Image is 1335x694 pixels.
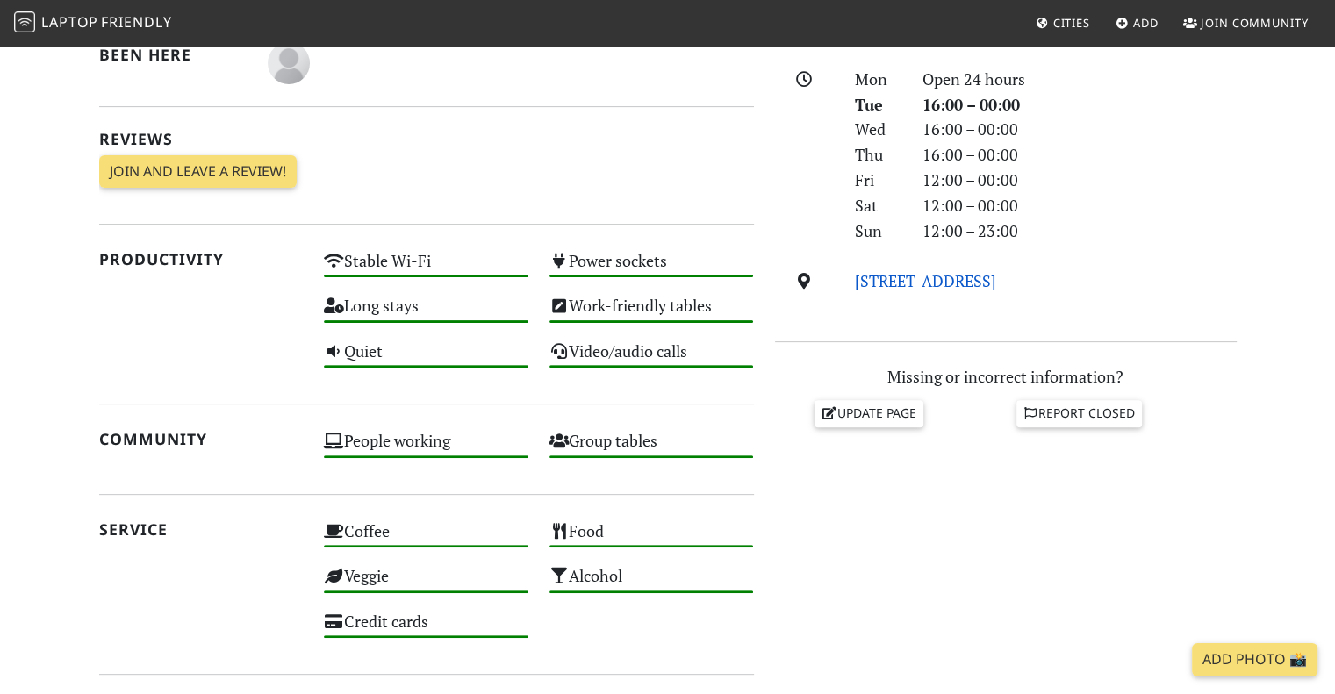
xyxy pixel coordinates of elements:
div: 16:00 – 00:00 [912,117,1247,142]
span: Laptop [41,12,98,32]
span: Friendly [101,12,171,32]
div: Wed [844,117,911,142]
div: 12:00 – 00:00 [912,168,1247,193]
div: Work-friendly tables [539,291,764,336]
div: Thu [844,142,911,168]
a: Join Community [1176,7,1316,39]
div: Open 24 hours [912,67,1247,92]
div: People working [313,426,539,471]
h2: Been here [99,46,248,64]
h2: Service [99,520,304,539]
div: Sun [844,218,911,244]
div: Quiet [313,337,539,382]
div: Coffee [313,517,539,562]
div: 16:00 – 00:00 [912,142,1247,168]
div: Food [539,517,764,562]
img: LaptopFriendly [14,11,35,32]
h2: Productivity [99,250,304,268]
a: Report closed [1016,400,1143,426]
div: Tue [844,92,911,118]
div: Mon [844,67,911,92]
a: [STREET_ADDRESS] [855,270,996,291]
div: 12:00 – 23:00 [912,218,1247,244]
span: Ben S [268,51,310,72]
div: Power sockets [539,247,764,291]
img: blank-535327c66bd565773addf3077783bbfce4b00ec00e9fd257753287c682c7fa38.png [268,42,310,84]
h2: Community [99,430,304,448]
span: Add [1133,15,1159,31]
div: Stable Wi-Fi [313,247,539,291]
div: Credit cards [313,607,539,652]
div: Alcohol [539,562,764,606]
div: Video/audio calls [539,337,764,382]
a: Join and leave a review! [99,155,297,189]
p: Missing or incorrect information? [775,364,1237,390]
div: Group tables [539,426,764,471]
h2: Reviews [99,130,754,148]
span: Join Community [1201,15,1309,31]
a: Update page [815,400,923,426]
span: Cities [1053,15,1090,31]
div: Long stays [313,291,539,336]
div: Fri [844,168,911,193]
a: LaptopFriendly LaptopFriendly [14,8,172,39]
div: 12:00 – 00:00 [912,193,1247,218]
a: Cities [1029,7,1097,39]
div: 16:00 – 00:00 [912,92,1247,118]
a: Add [1109,7,1166,39]
div: Veggie [313,562,539,606]
div: Sat [844,193,911,218]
